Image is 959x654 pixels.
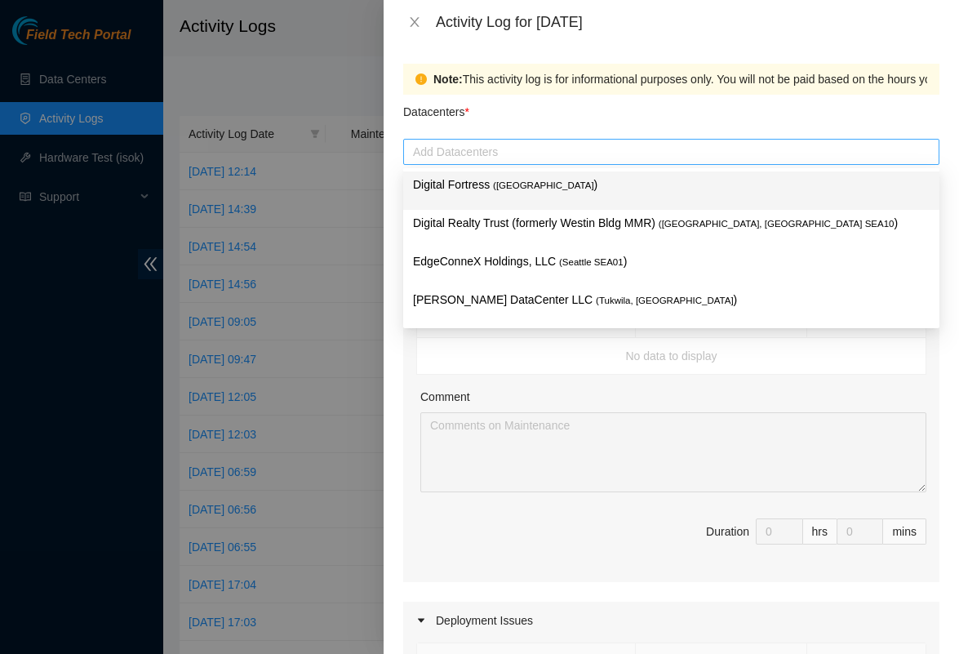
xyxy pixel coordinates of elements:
div: Duration [706,523,749,541]
span: ( [GEOGRAPHIC_DATA] [493,180,594,190]
button: Close [403,15,426,30]
span: caret-right [416,616,426,625]
span: ( Tukwila, [GEOGRAPHIC_DATA] [596,296,734,305]
textarea: Comment [420,412,926,492]
p: Datacenters [403,95,469,121]
label: Comment [420,388,470,406]
div: hrs [803,518,837,545]
strong: Note: [433,70,463,88]
span: exclamation-circle [415,73,427,85]
div: Activity Log for [DATE] [436,13,939,31]
p: EdgeConneX Holdings, LLC ) [413,252,930,271]
div: mins [883,518,926,545]
p: Digital Realty Trust (formerly Westin Bldg MMR) ) [413,214,930,233]
p: [PERSON_NAME] DataCenter LLC ) [413,291,930,309]
p: Digital Fortress ) [413,176,930,194]
span: ( Seattle SEA01 [559,257,624,267]
span: ( [GEOGRAPHIC_DATA], [GEOGRAPHIC_DATA] SEA10 [659,219,895,229]
div: Deployment Issues [403,602,939,639]
span: close [408,16,421,29]
td: No data to display [417,338,926,375]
